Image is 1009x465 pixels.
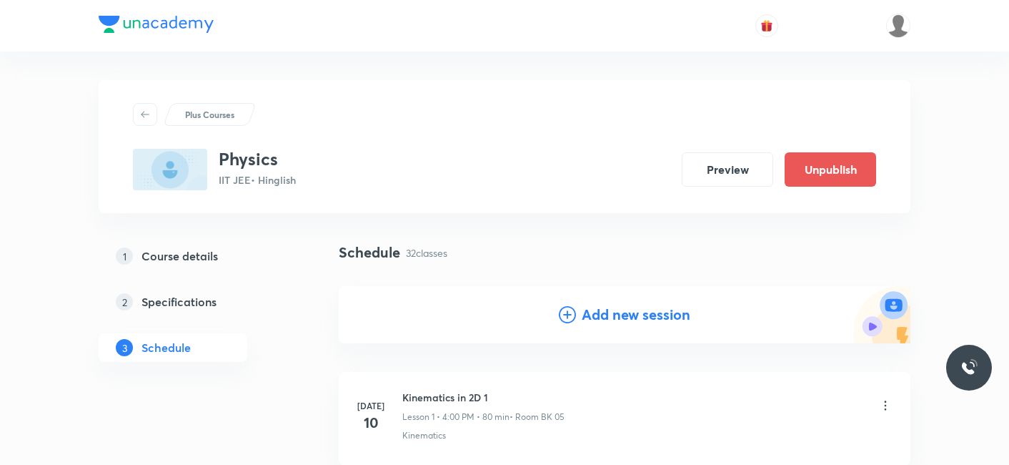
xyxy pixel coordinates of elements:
img: Mukesh Gupta [886,14,910,38]
h5: Schedule [141,339,191,356]
p: IIT JEE • Hinglish [219,172,296,187]
p: 32 classes [406,245,447,260]
img: avatar [760,19,773,32]
h4: 10 [357,412,385,434]
p: 3 [116,339,133,356]
a: Company Logo [99,16,214,36]
h4: Schedule [339,242,400,263]
p: Plus Courses [185,108,234,121]
h3: Physics [219,149,296,170]
button: Preview [682,152,773,187]
a: 2Specifications [99,288,293,316]
button: avatar [755,14,778,37]
p: 1 [116,248,133,265]
h5: Course details [141,248,218,265]
p: Lesson 1 • 4:00 PM • 80 min [402,411,510,424]
h6: [DATE] [357,399,385,412]
img: Company Logo [99,16,214,33]
img: Add [853,286,910,343]
h6: Kinematics in 2D 1 [402,390,565,405]
h4: Add new session [582,304,690,325]
p: 2 [116,293,133,310]
p: Kinematics [402,429,446,442]
p: • Room BK 05 [510,411,565,424]
h5: Specifications [141,293,217,310]
img: ttu [960,359,978,376]
button: Unpublish [785,152,876,187]
img: FFFCCA39-DCEE-45DA-9882-3993AF06D53E_plus.png [133,149,207,190]
a: 1Course details [99,242,293,270]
